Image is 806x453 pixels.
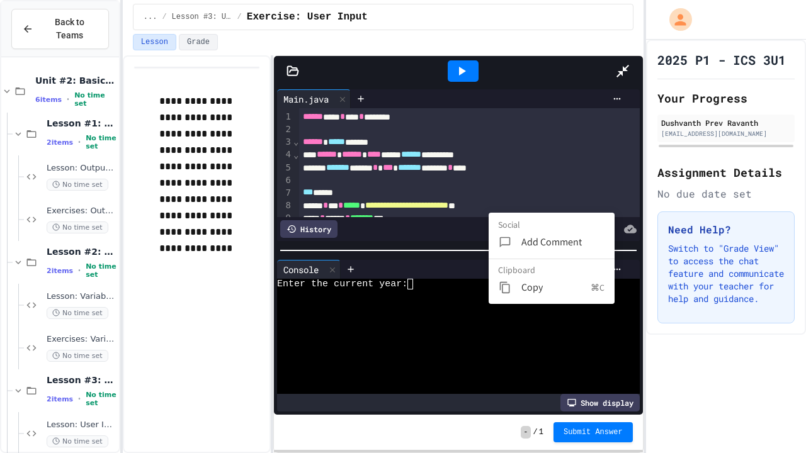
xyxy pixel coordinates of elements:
[498,219,615,231] li: Social
[498,264,615,276] li: Clipboard
[521,235,604,250] span: Add Comment
[591,281,604,294] p: ⌘C
[521,280,591,295] span: Copy
[753,403,793,440] iframe: chat widget
[701,348,793,401] iframe: chat widget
